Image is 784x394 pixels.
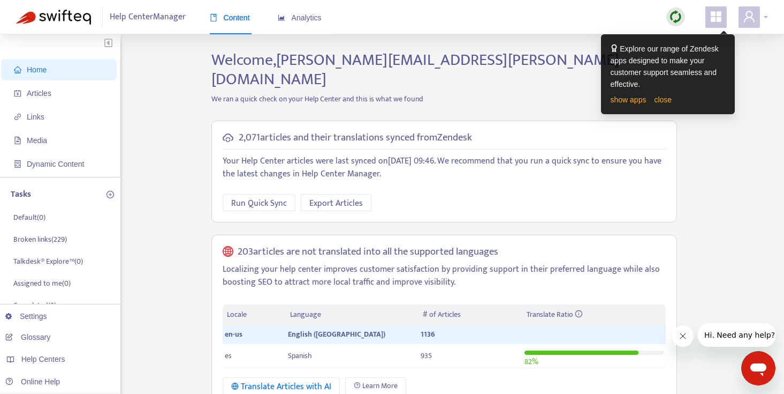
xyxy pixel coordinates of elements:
p: Talkdesk® Explore™ ( 0 ) [13,256,83,267]
a: Glossary [5,333,50,341]
span: global [223,246,233,258]
span: Content [210,13,250,22]
span: Media [27,136,47,145]
span: file-image [14,137,21,144]
span: es [225,350,232,362]
span: 1136 [421,328,435,340]
span: cloud-sync [223,132,233,143]
span: Spanish [288,350,312,362]
iframe: Close message [672,325,694,347]
span: user [743,10,756,23]
div: Translate Ratio [527,309,661,321]
span: Analytics [278,13,322,22]
th: Language [286,304,418,325]
span: Export Articles [309,197,363,210]
span: Articles [27,89,51,98]
span: appstore [710,10,722,23]
a: close [654,95,672,104]
p: Your Help Center articles were last synced on [DATE] 09:46 . We recommend that you run a quick sy... [223,155,666,181]
p: Tasks [11,188,31,201]
img: sync.dc5367851b00ba804db3.png [669,10,682,24]
iframe: Message from company [698,323,775,347]
span: English ([GEOGRAPHIC_DATA]) [288,328,385,340]
p: Broken links ( 229 ) [13,234,67,245]
p: Assigned to me ( 0 ) [13,278,71,289]
th: # of Articles [418,304,522,325]
span: account-book [14,90,21,97]
a: Online Help [5,377,60,386]
span: link [14,113,21,121]
span: 82 % [524,355,538,368]
p: We ran a quick check on your Help Center and this is what we found [203,93,685,105]
span: Dynamic Content [27,160,84,168]
span: Learn More [362,380,398,392]
span: home [14,66,21,73]
span: Home [27,65,47,74]
button: Run Quick Sync [223,194,295,211]
span: Run Quick Sync [231,197,287,210]
a: show apps [611,95,646,104]
p: Default ( 0 ) [13,212,45,223]
span: container [14,160,21,168]
img: Swifteq [16,10,91,25]
span: book [210,14,217,21]
span: Welcome, [PERSON_NAME][EMAIL_ADDRESS][PERSON_NAME][DOMAIN_NAME] [211,47,619,93]
span: 935 [421,350,432,362]
span: Help Centers [21,355,65,363]
h5: 203 articles are not translated into all the supported languages [238,246,498,258]
a: Settings [5,312,47,321]
p: Completed ( 2 ) [13,300,56,311]
span: area-chart [278,14,285,21]
button: Export Articles [301,194,371,211]
span: Help Center Manager [110,7,186,27]
iframe: Button to launch messaging window [741,351,775,385]
span: en-us [225,328,242,340]
h5: 2,071 articles and their translations synced from Zendesk [239,132,472,144]
span: plus-circle [106,191,114,198]
div: Translate Articles with AI [231,380,331,393]
p: Localizing your help center improves customer satisfaction by providing support in their preferre... [223,263,666,289]
th: Locale [223,304,286,325]
span: Links [27,113,44,121]
div: Explore our range of Zendesk apps designed to make your customer support seamless and effective. [611,43,725,90]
